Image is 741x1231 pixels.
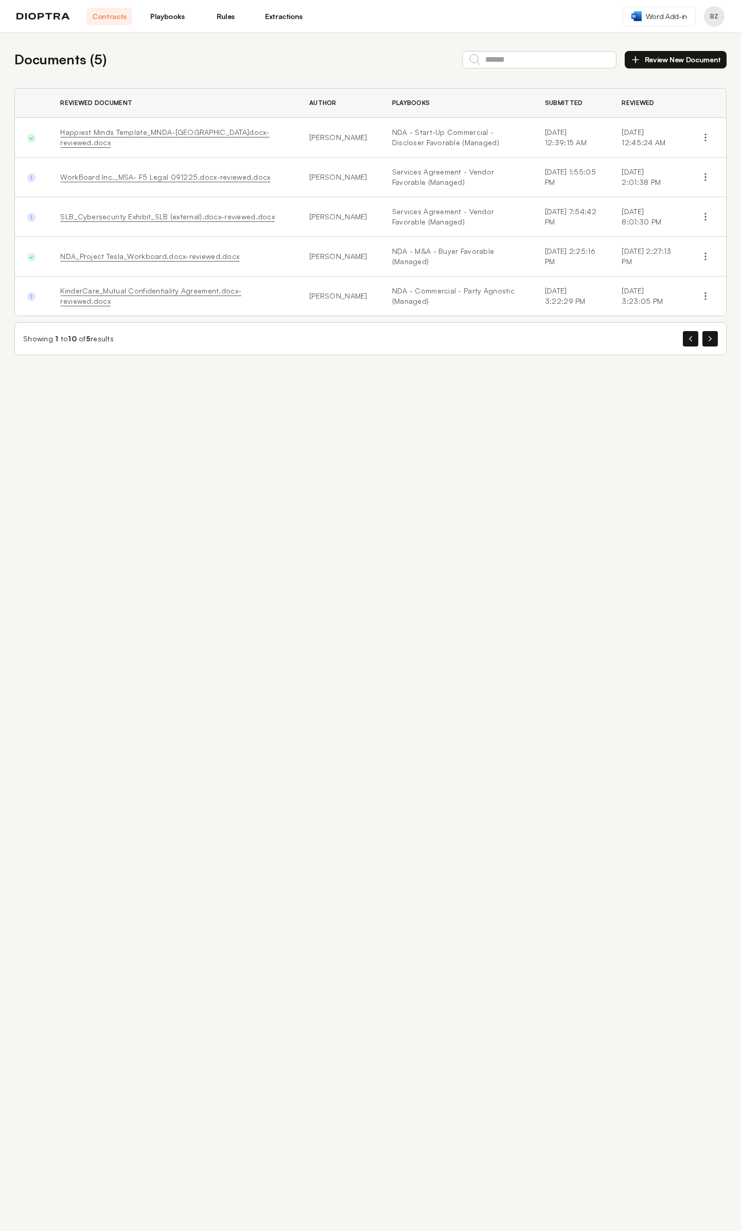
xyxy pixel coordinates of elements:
[702,331,718,346] button: Next
[261,8,307,25] a: Extractions
[60,286,241,305] a: KinderCare_Mutual Confidentiality Agreement.docx-reviewed.docx
[86,334,91,343] span: 5
[625,51,727,68] button: Review New Document
[380,89,533,118] th: Playbooks
[60,172,270,181] a: WorkBoard Inc._MSA- F5 Legal 091225.docx-reviewed.docx
[60,252,239,261] a: NDA_Project Tesla_Workboard.docx-reviewed.docx
[609,158,685,197] td: [DATE] 2:01:38 PM
[203,8,249,25] a: Rules
[623,7,696,26] a: Word Add-in
[86,8,132,25] a: Contracts
[55,334,58,343] span: 1
[297,276,380,316] td: [PERSON_NAME]
[533,89,610,118] th: Submitted
[392,167,520,187] a: Services Agreement - Vendor Favorable (Managed)
[609,237,685,276] td: [DATE] 2:27:13 PM
[631,11,642,21] img: word
[392,286,520,306] a: NDA - Commercial - Party Agnostic (Managed)
[27,134,36,142] img: Done
[683,331,698,346] button: Previous
[704,6,725,27] button: Profile menu
[533,118,610,158] td: [DATE] 12:39:15 AM
[392,206,520,227] a: Services Agreement - Vendor Favorable (Managed)
[27,213,36,221] img: Done
[646,11,687,22] span: Word Add-in
[297,158,380,197] td: [PERSON_NAME]
[145,8,190,25] a: Playbooks
[60,128,269,147] a: Happiest Minds Template_MNDA-[GEOGRAPHIC_DATA]docx-reviewed.docx
[27,174,36,182] img: Done
[533,197,610,237] td: [DATE] 7:54:42 PM
[16,13,70,20] img: logo
[48,89,297,118] th: Reviewed Document
[609,89,685,118] th: Reviewed
[68,334,77,343] span: 10
[533,276,610,316] td: [DATE] 3:22:29 PM
[609,197,685,237] td: [DATE] 8:01:30 PM
[533,158,610,197] td: [DATE] 1:55:05 PM
[14,49,107,70] h2: Documents ( 5 )
[297,118,380,158] td: [PERSON_NAME]
[297,237,380,276] td: [PERSON_NAME]
[533,237,610,276] td: [DATE] 2:25:16 PM
[23,334,114,344] div: Showing to of results
[609,276,685,316] td: [DATE] 3:23:05 PM
[392,127,520,148] a: NDA - Start-Up Commercial - Discloser Favorable (Managed)
[297,197,380,237] td: [PERSON_NAME]
[27,292,36,301] img: Done
[297,89,380,118] th: Author
[60,212,275,221] a: SLB_Cybersecurity Exhibit_SLB (external).docx-reviewed.docx
[27,253,36,261] img: Done
[609,118,685,158] td: [DATE] 12:45:24 AM
[392,246,520,267] a: NDA - M&A - Buyer Favorable (Managed)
